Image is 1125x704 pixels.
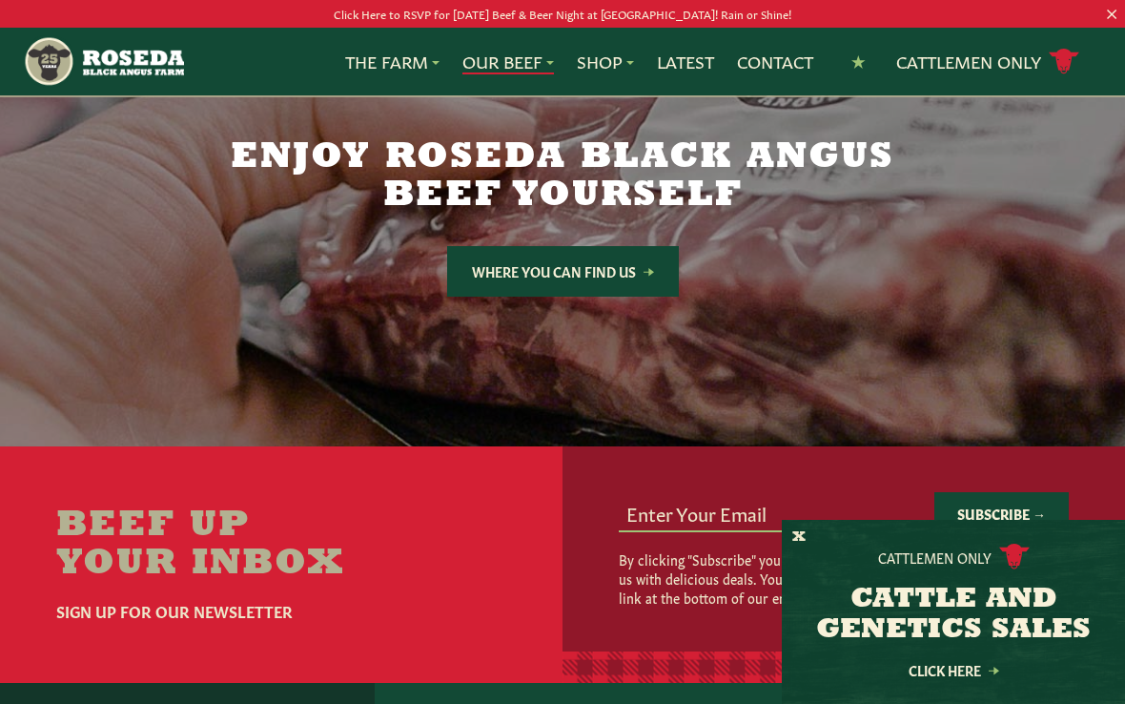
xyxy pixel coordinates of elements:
[56,507,506,584] h2: Beef Up Your Inbox
[619,549,1069,607] p: By clicking "Subscribe" you agree to receive tasty marketing updates from us with delicious deals...
[23,35,184,88] img: https://roseda.com/wp-content/uploads/2021/05/roseda-25-header.png
[56,599,506,622] h6: Sign Up For Our Newsletter
[737,50,813,74] a: Contact
[999,544,1030,569] img: cattle-icon.svg
[878,548,992,567] p: Cattlemen Only
[577,50,634,74] a: Shop
[56,4,1069,24] p: Click Here to RSVP for [DATE] Beef & Beer Night at [GEOGRAPHIC_DATA]! Rain or Shine!
[806,585,1101,646] h3: CATTLE AND GENETICS SALES
[792,528,806,548] button: X
[447,246,679,297] a: Where You Can Find Us
[462,50,554,74] a: Our Beef
[196,139,929,216] h2: Enjoy Roseda Black Angus Beef Yourself
[345,50,440,74] a: The Farm
[657,50,714,74] a: Latest
[934,492,1069,534] button: Subscribe →
[619,494,919,530] input: Enter Your Email
[896,45,1079,78] a: Cattlemen Only
[868,664,1039,676] a: Click Here
[23,28,1103,95] nav: Main Navigation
